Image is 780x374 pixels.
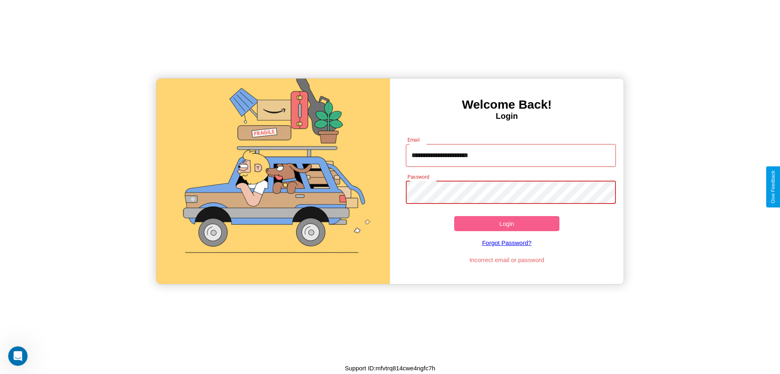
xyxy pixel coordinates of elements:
img: gif [156,79,390,284]
button: Login [454,216,559,231]
label: Password [407,173,429,180]
iframe: Intercom live chat [8,346,28,366]
div: Give Feedback [770,171,776,203]
a: Forgot Password? [402,231,612,254]
h4: Login [390,112,624,121]
label: Email [407,136,420,143]
p: Support ID: mfvtrq814cwe4ngfc7h [345,363,435,374]
h3: Welcome Back! [390,98,624,112]
p: Incorrect email or password [402,254,612,265]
